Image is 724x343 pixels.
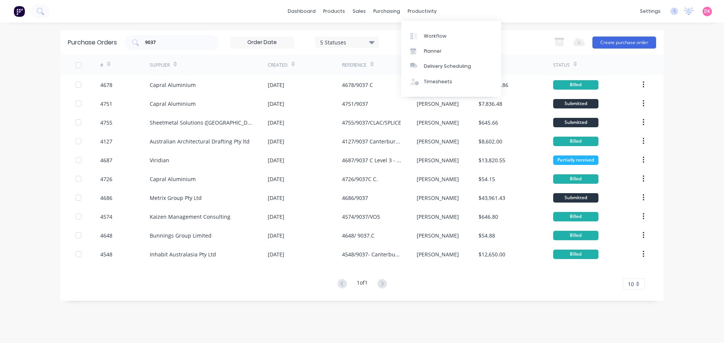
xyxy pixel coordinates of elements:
[268,213,284,221] div: [DATE]
[592,37,656,49] button: Create purchase order
[100,250,112,258] div: 4548
[100,213,112,221] div: 4574
[100,100,112,108] div: 4751
[14,6,25,17] img: Factory
[100,175,112,183] div: 4726
[68,38,117,47] div: Purchase Orders
[100,81,112,89] div: 4678
[417,156,459,164] div: [PERSON_NAME]
[150,81,196,89] div: Capral Aluminium
[479,156,505,164] div: $13,820.55
[100,137,112,145] div: 4127
[150,194,202,202] div: Metrix Group Pty Ltd
[230,37,294,48] input: Order Date
[417,119,459,127] div: [PERSON_NAME]
[479,194,505,202] div: $43,961.43
[150,137,250,145] div: Australian Architectural Drafting Pty ltd
[150,250,216,258] div: Inhabit Australasia Pty Ltd
[150,119,253,127] div: Sheetmetal Solutions ([GEOGRAPHIC_DATA]) Pty Ltd
[424,78,452,85] div: Timesheets
[268,100,284,108] div: [DATE]
[401,44,501,59] a: Planner
[150,62,170,69] div: Supplier
[479,213,498,221] div: $646.80
[479,100,502,108] div: $7,836.48
[479,175,495,183] div: $54.15
[268,119,284,127] div: [DATE]
[342,100,368,108] div: 4751/9037
[417,213,459,221] div: [PERSON_NAME]
[342,213,380,221] div: 4574/9037/VO5
[144,39,207,46] input: Search purchase orders...
[100,194,112,202] div: 4686
[268,137,284,145] div: [DATE]
[284,6,319,17] a: dashboard
[100,232,112,239] div: 4648
[342,137,401,145] div: 4127/9037 Canterbury Leisure
[342,232,374,239] div: 4648/ 9037.C
[370,6,404,17] div: purchasing
[342,81,373,89] div: 4678/9037 C
[401,28,501,43] a: Workflow
[100,62,103,69] div: #
[342,62,367,69] div: Reference
[424,48,442,55] div: Planner
[479,250,505,258] div: $12,650.00
[150,232,212,239] div: Bunnings Group Limited
[268,81,284,89] div: [DATE]
[150,175,196,183] div: Capral Aluminium
[553,212,598,221] div: Billed
[268,175,284,183] div: [DATE]
[553,193,598,203] div: Submitted
[553,155,598,165] div: Partially received
[342,175,378,183] div: 4726/9037C C.
[417,100,459,108] div: [PERSON_NAME]
[404,6,440,17] div: productivity
[349,6,370,17] div: sales
[424,63,471,70] div: Delivery Scheduling
[150,213,230,221] div: Kaizen Management Consulting
[636,6,664,17] div: settings
[320,38,374,46] div: 5 Statuses
[417,232,459,239] div: [PERSON_NAME]
[268,250,284,258] div: [DATE]
[401,59,501,74] a: Delivery Scheduling
[553,99,598,108] div: Submitted
[553,174,598,184] div: Billed
[100,119,112,127] div: 4755
[553,62,570,69] div: Status
[150,156,169,164] div: Viridian
[100,156,112,164] div: 4687
[417,250,459,258] div: [PERSON_NAME]
[479,232,495,239] div: $54.88
[342,119,401,127] div: 4755/9037/CLAC/SPLICE
[342,250,401,258] div: 4548/9037- Canterbury Leisure & Aquatic centre
[553,231,598,240] div: Billed
[150,100,196,108] div: Capral Aluminium
[479,119,498,127] div: $645.66
[268,62,288,69] div: Created
[417,137,459,145] div: [PERSON_NAME]
[268,232,284,239] div: [DATE]
[342,156,401,164] div: 4687/9037 C Level 3 - Phase 1-Rev 1
[553,118,598,127] div: Submitted
[553,80,598,90] div: Billed
[553,137,598,146] div: Billed
[342,194,368,202] div: 4686/9037
[268,194,284,202] div: [DATE]
[704,8,710,15] span: DK
[553,250,598,259] div: Billed
[424,33,446,40] div: Workflow
[417,194,459,202] div: [PERSON_NAME]
[268,156,284,164] div: [DATE]
[479,137,502,145] div: $8,602.00
[417,175,459,183] div: [PERSON_NAME]
[628,280,634,288] span: 10
[401,74,501,89] a: Timesheets
[357,279,368,290] div: 1 of 1
[319,6,349,17] div: products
